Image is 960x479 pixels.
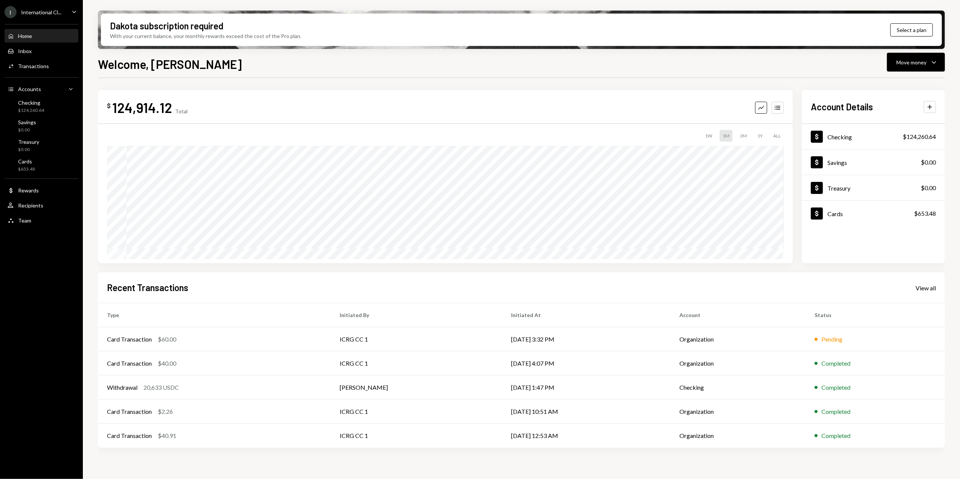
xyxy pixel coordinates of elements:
div: $2.26 [158,407,173,416]
div: $40.91 [158,431,176,440]
td: Organization [670,351,806,375]
td: ICRG CC 1 [331,424,502,448]
div: 1W [702,130,715,142]
a: Team [5,214,78,227]
div: $653.48 [18,166,35,172]
td: Organization [670,327,806,351]
div: $124,260.64 [903,132,936,141]
div: Dakota subscription required [110,20,223,32]
a: Cards$653.48 [5,156,78,174]
th: Initiated By [331,303,502,327]
td: Organization [670,400,806,424]
th: Account [670,303,806,327]
a: Inbox [5,44,78,58]
div: Treasury [18,139,39,145]
div: Treasury [827,185,850,192]
td: [DATE] 10:51 AM [502,400,670,424]
div: 1M [720,130,733,142]
a: Treasury$0.00 [802,175,945,200]
div: Card Transaction [107,359,152,368]
h2: Account Details [811,101,873,113]
a: Treasury$0.00 [5,136,78,154]
div: Completed [821,407,850,416]
div: Savings [827,159,847,166]
div: Completed [821,383,850,392]
a: Rewards [5,183,78,197]
div: Accounts [18,86,41,92]
a: Transactions [5,59,78,73]
div: Total [175,108,188,114]
div: Cards [827,210,843,217]
div: Move money [896,58,926,66]
div: $60.00 [158,335,176,344]
div: $0.00 [921,158,936,167]
div: I [5,6,17,18]
td: [DATE] 3:32 PM [502,327,670,351]
div: Cards [18,158,35,165]
div: Card Transaction [107,335,152,344]
td: [DATE] 4:07 PM [502,351,670,375]
div: Checking [827,133,852,140]
div: $0.00 [18,146,39,153]
h1: Welcome, [PERSON_NAME] [98,56,242,72]
a: Cards$653.48 [802,201,945,226]
td: [PERSON_NAME] [331,375,502,400]
div: Rewards [18,187,39,194]
div: 20,633 USDC [143,383,179,392]
td: Checking [670,375,806,400]
div: International Cl... [21,9,61,15]
a: Checking$124,260.64 [802,124,945,149]
div: Completed [821,431,850,440]
div: $124,260.64 [18,107,44,114]
div: $0.00 [18,127,36,133]
div: Pending [821,335,842,344]
div: Recipients [18,202,43,209]
div: Savings [18,119,36,125]
div: Home [18,33,32,39]
td: ICRG CC 1 [331,351,502,375]
th: Type [98,303,331,327]
a: View all [916,284,936,292]
div: 3M [737,130,750,142]
td: [DATE] 12:53 AM [502,424,670,448]
div: $40.00 [158,359,176,368]
div: $0.00 [921,183,936,192]
h2: Recent Transactions [107,281,188,294]
div: $653.48 [914,209,936,218]
div: Inbox [18,48,32,54]
div: ALL [770,130,784,142]
div: Team [18,217,31,224]
a: Recipients [5,198,78,212]
div: Card Transaction [107,407,152,416]
a: Checking$124,260.64 [5,97,78,115]
th: Initiated At [502,303,670,327]
a: Home [5,29,78,43]
div: 1Y [754,130,766,142]
td: Organization [670,424,806,448]
div: Completed [821,359,850,368]
div: Transactions [18,63,49,69]
div: 124,914.12 [112,99,172,116]
th: Status [806,303,945,327]
td: ICRG CC 1 [331,327,502,351]
a: Savings$0.00 [802,149,945,175]
a: Accounts [5,82,78,96]
div: Checking [18,99,44,106]
td: [DATE] 1:47 PM [502,375,670,400]
a: Savings$0.00 [5,117,78,135]
div: Card Transaction [107,431,152,440]
div: $ [107,102,111,110]
button: Select a plan [890,23,933,37]
div: Withdrawal [107,383,137,392]
div: With your current balance, your monthly rewards exceed the cost of the Pro plan. [110,32,301,40]
td: ICRG CC 1 [331,400,502,424]
button: Move money [887,53,945,72]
